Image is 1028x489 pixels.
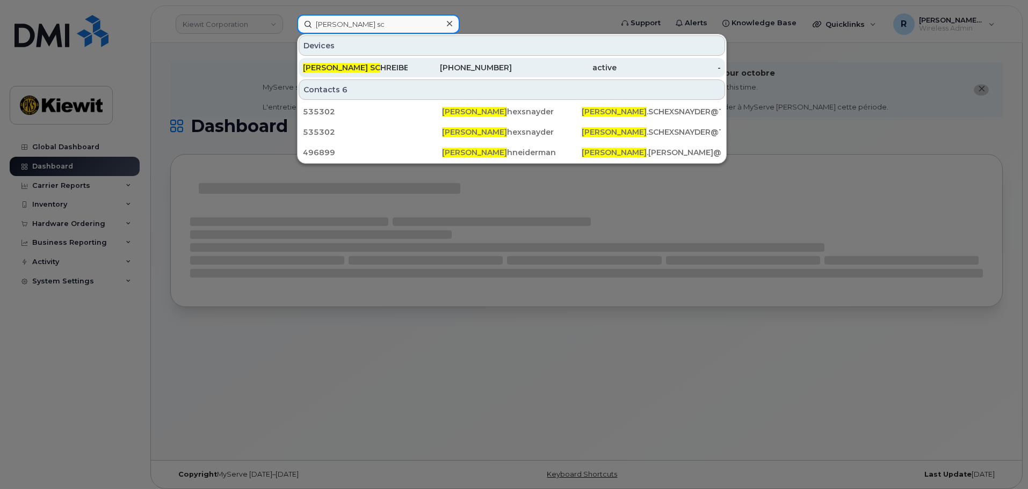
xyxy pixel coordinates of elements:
[582,106,721,117] div: .SCHEXSNAYDER@TICUS. OM
[442,127,581,137] div: hexsnayder
[442,106,581,117] div: hexsnayder
[582,107,647,116] span: [PERSON_NAME]
[299,102,725,121] a: 535302[PERSON_NAME]hexsnayder[PERSON_NAME].SCHEXSNAYDER@TICUS.OM
[303,62,408,73] div: HREIBER
[442,127,507,137] span: [PERSON_NAME]
[299,143,725,162] a: 496899[PERSON_NAME]hneiderman[PERSON_NAME].[PERSON_NAME]@[PERSON_NAME].OM
[582,147,721,158] div: .[PERSON_NAME]@[PERSON_NAME]. OM
[303,63,380,72] span: [PERSON_NAME] SC
[617,62,721,73] div: -
[299,35,725,56] div: Devices
[408,62,512,73] div: [PHONE_NUMBER]
[981,442,1020,481] iframe: Messenger Launcher
[442,148,507,157] span: [PERSON_NAME]
[303,127,442,137] div: 535302
[303,106,442,117] div: 535302
[582,127,647,137] span: [PERSON_NAME]
[299,79,725,100] div: Contacts
[582,148,647,157] span: [PERSON_NAME]
[582,127,721,137] div: .SCHEXSNAYDER@TICUS. OM
[442,107,507,116] span: [PERSON_NAME]
[442,147,581,158] div: hneiderman
[299,122,725,142] a: 535302[PERSON_NAME]hexsnayder[PERSON_NAME].SCHEXSNAYDER@TICUS.OM
[299,58,725,77] a: [PERSON_NAME] SCHREIBER[PHONE_NUMBER]active-
[342,84,348,95] span: 6
[512,62,617,73] div: active
[303,147,442,158] div: 496899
